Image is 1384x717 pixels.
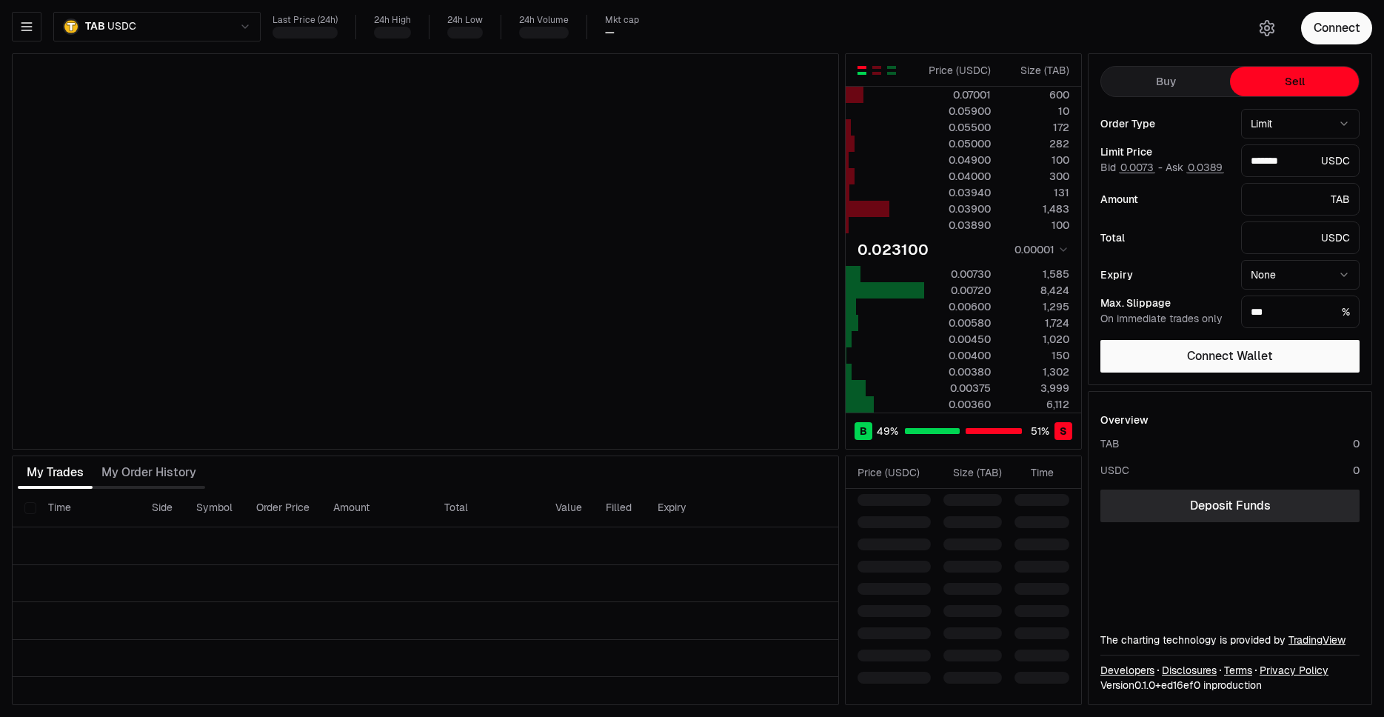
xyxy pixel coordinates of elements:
th: Value [544,489,594,527]
div: 150 [1003,348,1069,363]
div: TAB [1241,183,1360,216]
div: Time [1014,465,1054,480]
div: 3,999 [1003,381,1069,396]
div: 0 [1353,436,1360,451]
div: 1,724 [1003,316,1069,330]
div: 0.04900 [925,153,991,167]
div: Size ( TAB ) [943,465,1002,480]
div: 0 [1353,463,1360,478]
th: Expiry [646,489,746,527]
div: 0.07001 [925,87,991,102]
th: Amount [321,489,432,527]
div: 600 [1003,87,1069,102]
button: Sell [1230,67,1359,96]
div: TAB [1100,436,1120,451]
div: 24h High [374,15,411,26]
div: 0.00400 [925,348,991,363]
button: Limit [1241,109,1360,139]
div: 0.023100 [858,239,929,260]
button: Buy [1101,67,1230,96]
div: 10 [1003,104,1069,119]
div: 0.03890 [925,218,991,233]
div: 24h Low [447,15,483,26]
th: Symbol [184,489,244,527]
div: Price ( USDC ) [925,63,991,78]
th: Time [36,489,140,527]
div: 1,020 [1003,332,1069,347]
div: 0.03900 [925,201,991,216]
iframe: Financial Chart [13,54,838,449]
div: 0.03940 [925,185,991,200]
div: Amount [1100,194,1229,204]
a: Terms [1224,663,1252,678]
div: Version 0.1.0 + in production [1100,678,1360,693]
a: TradingView [1288,633,1345,647]
div: 0.00720 [925,283,991,298]
div: 0.05900 [925,104,991,119]
div: Last Price (24h) [273,15,338,26]
div: 0.00580 [925,316,991,330]
span: 51 % [1031,424,1049,438]
button: Show Buy and Sell Orders [856,64,868,76]
div: 300 [1003,169,1069,184]
div: USDC [1100,463,1129,478]
a: Disclosures [1162,663,1217,678]
div: Size ( TAB ) [1003,63,1069,78]
span: Ask [1166,161,1224,175]
button: My Trades [18,458,93,487]
div: 0.05000 [925,136,991,151]
span: TAB [85,20,104,33]
div: USDC [1241,144,1360,177]
button: Select all [24,502,36,514]
div: % [1241,296,1360,328]
div: 0.00380 [925,364,991,379]
button: Connect [1301,12,1372,44]
th: Filled [594,489,646,527]
div: 172 [1003,120,1069,135]
div: 131 [1003,185,1069,200]
a: Developers [1100,663,1154,678]
div: 0.04000 [925,169,991,184]
div: 100 [1003,153,1069,167]
div: Mkt cap [605,15,639,26]
span: B [860,424,867,438]
th: Side [140,489,184,527]
div: 100 [1003,218,1069,233]
span: S [1060,424,1067,438]
a: Privacy Policy [1260,663,1328,678]
button: None [1241,260,1360,290]
div: 0.00600 [925,299,991,314]
div: Price ( USDC ) [858,465,931,480]
button: 0.0389 [1186,161,1224,173]
div: 0.00360 [925,397,991,412]
span: ed16ef08357c4fac6bcb8550235135a1bae36155 [1161,678,1200,692]
button: Show Sell Orders Only [871,64,883,76]
button: Connect Wallet [1100,340,1360,373]
div: 24h Volume [519,15,569,26]
div: 1,585 [1003,267,1069,281]
div: — [605,26,615,39]
div: 1,483 [1003,201,1069,216]
div: Limit Price [1100,147,1229,157]
div: 0.00450 [925,332,991,347]
div: 0.00730 [925,267,991,281]
div: Max. Slippage [1100,298,1229,308]
div: Overview [1100,413,1149,427]
span: USDC [107,20,136,33]
div: 0.05500 [925,120,991,135]
div: Order Type [1100,119,1229,129]
button: Show Buy Orders Only [886,64,897,76]
div: 1,302 [1003,364,1069,379]
div: On immediate trades only [1100,313,1229,326]
th: Order Price [244,489,321,527]
th: Total [432,489,544,527]
div: Total [1100,233,1229,243]
button: 0.00001 [1010,241,1069,259]
img: TAB.png [63,19,79,35]
div: The charting technology is provided by [1100,633,1360,647]
button: My Order History [93,458,205,487]
div: Expiry [1100,270,1229,280]
div: 282 [1003,136,1069,151]
a: Deposit Funds [1100,490,1360,522]
div: USDC [1241,221,1360,254]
